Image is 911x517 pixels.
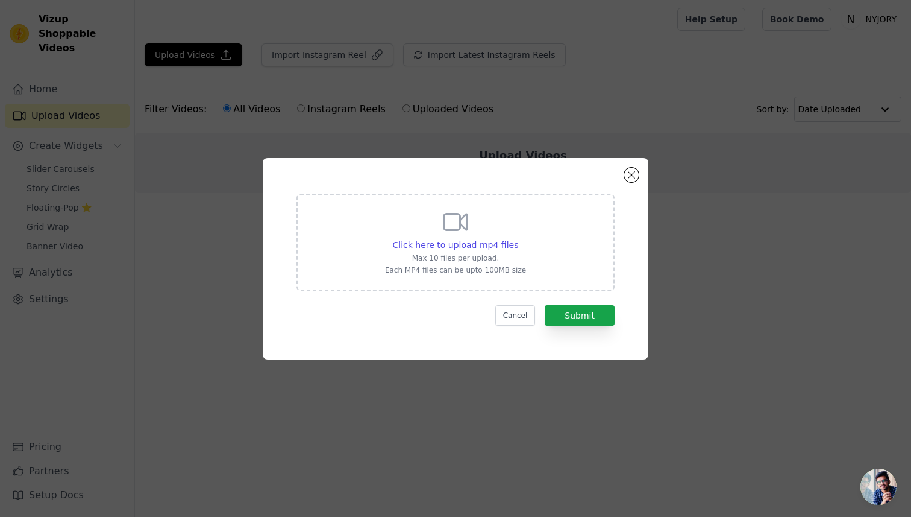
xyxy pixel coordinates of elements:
button: Submit [545,305,615,326]
button: Cancel [495,305,536,326]
button: Close modal [624,168,639,182]
a: Open chat [860,469,897,505]
p: Each MP4 files can be upto 100MB size [385,265,526,275]
span: Click here to upload mp4 files [393,240,519,250]
p: Max 10 files per upload. [385,253,526,263]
